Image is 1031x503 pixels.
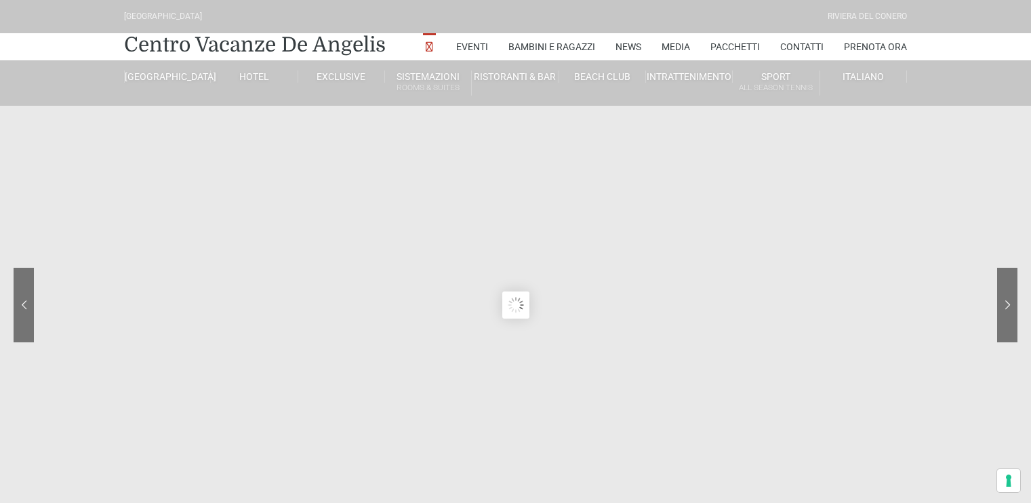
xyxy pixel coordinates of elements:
[710,33,760,60] a: Pacchetti
[508,33,595,60] a: Bambini e Ragazzi
[124,31,386,58] a: Centro Vacanze De Angelis
[124,10,202,23] div: [GEOGRAPHIC_DATA]
[211,71,298,83] a: Hotel
[997,469,1020,492] button: Le tue preferenze relative al consenso per le tecnologie di tracciamento
[733,81,819,94] small: All Season Tennis
[456,33,488,60] a: Eventi
[385,71,472,96] a: SistemazioniRooms & Suites
[780,33,824,60] a: Contatti
[820,71,907,83] a: Italiano
[298,71,385,83] a: Exclusive
[843,71,884,82] span: Italiano
[559,71,646,83] a: Beach Club
[733,71,820,96] a: SportAll Season Tennis
[472,71,559,83] a: Ristoranti & Bar
[828,10,907,23] div: Riviera Del Conero
[646,71,733,83] a: Intrattenimento
[615,33,641,60] a: News
[124,71,211,83] a: [GEOGRAPHIC_DATA]
[662,33,690,60] a: Media
[385,81,471,94] small: Rooms & Suites
[844,33,907,60] a: Prenota Ora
